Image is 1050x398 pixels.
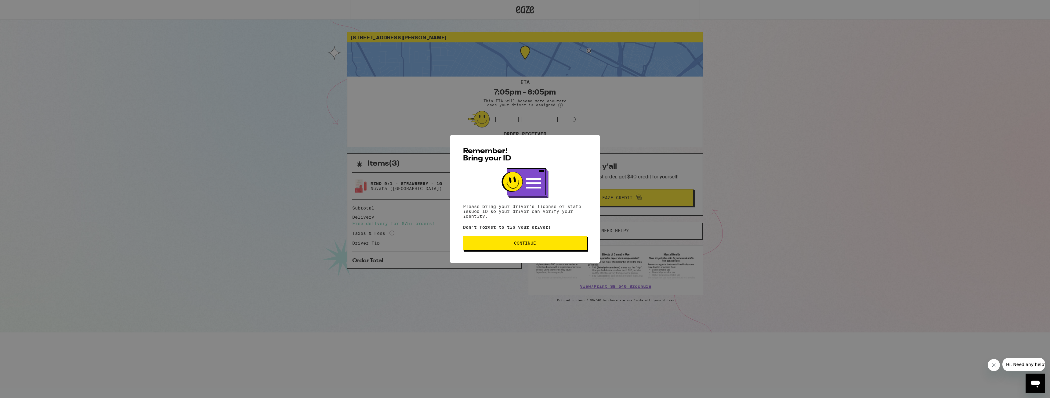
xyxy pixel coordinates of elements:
[463,225,587,230] p: Don't forget to tip your driver!
[988,359,1000,371] iframe: Close message
[4,4,44,9] span: Hi. Need any help?
[1026,374,1045,393] iframe: Button to launch messaging window
[463,236,587,250] button: Continue
[514,241,536,245] span: Continue
[1002,358,1045,371] iframe: Message from company
[463,148,511,162] span: Remember! Bring your ID
[463,204,587,219] p: Please bring your driver's license or state issued ID so your driver can verify your identity.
